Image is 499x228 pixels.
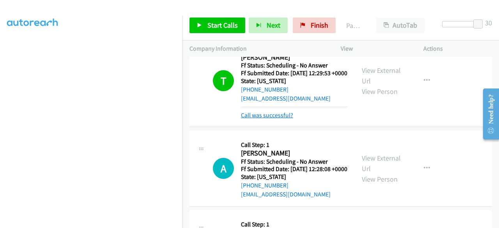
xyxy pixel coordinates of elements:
[241,182,288,189] a: [PHONE_NUMBER]
[362,87,398,96] a: View Person
[213,158,234,179] div: The call is yet to be attempted
[241,53,345,62] h2: [PERSON_NAME]
[293,18,336,33] a: Finish
[241,191,331,198] a: [EMAIL_ADDRESS][DOMAIN_NAME]
[241,165,347,173] h5: Ff Submitted Date: [DATE] 12:28:08 +0000
[241,111,293,119] a: Call was successful?
[362,66,401,85] a: View External Url
[241,95,331,102] a: [EMAIL_ADDRESS][DOMAIN_NAME]
[362,154,401,173] a: View External Url
[189,18,245,33] a: Start Calls
[189,44,327,53] p: Company Information
[346,20,362,31] p: Paused
[213,70,234,91] h1: T
[241,62,347,69] h5: Ff Status: Scheduling - No Answer
[241,86,288,93] a: [PHONE_NUMBER]
[241,141,347,149] h5: Call Step: 1
[485,18,492,28] div: 30
[241,77,347,85] h5: State: [US_STATE]
[376,18,425,33] button: AutoTab
[267,21,280,30] span: Next
[311,21,328,30] span: Finish
[423,44,492,53] p: Actions
[241,149,345,158] h2: [PERSON_NAME]
[477,83,499,145] iframe: Resource Center
[207,21,238,30] span: Start Calls
[213,158,234,179] h1: A
[241,158,347,166] h5: Ff Status: Scheduling - No Answer
[362,175,398,184] a: View Person
[241,173,347,181] h5: State: [US_STATE]
[341,44,409,53] p: View
[249,18,288,33] button: Next
[241,69,347,77] h5: Ff Submitted Date: [DATE] 12:29:53 +0000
